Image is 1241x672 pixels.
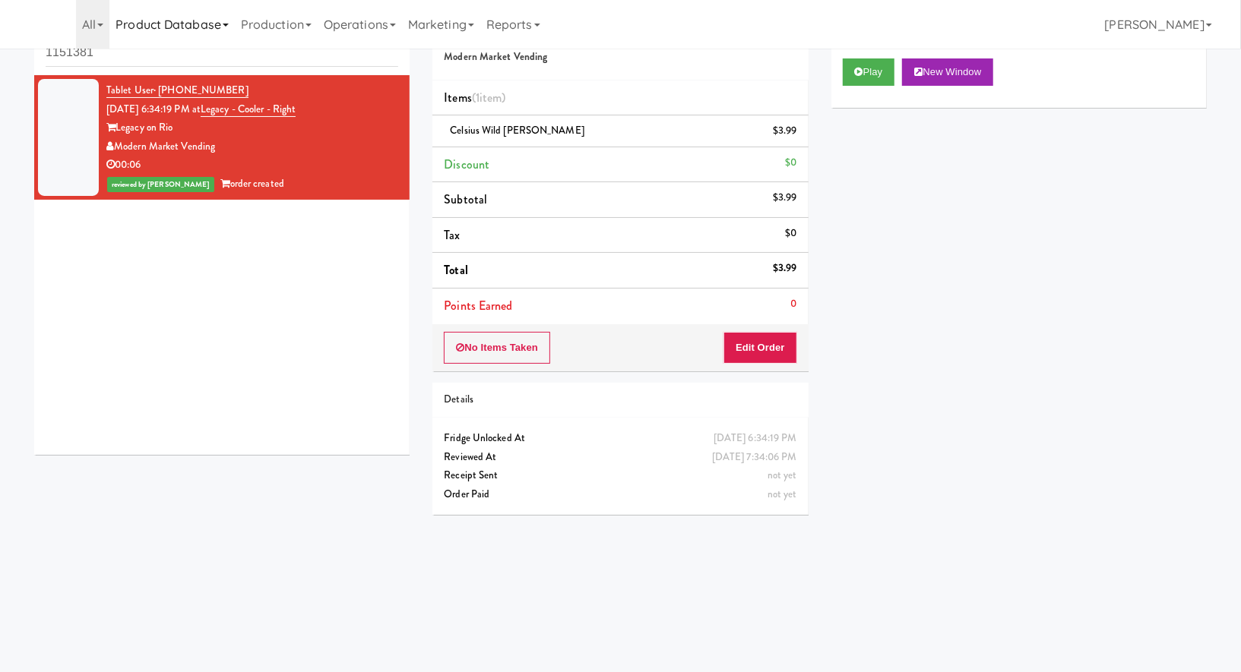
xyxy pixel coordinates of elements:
a: Legacy - Cooler - Right [201,102,296,117]
h5: Modern Market Vending [444,52,796,63]
span: Tax [444,226,460,244]
span: not yet [768,487,797,501]
button: No Items Taken [444,332,550,364]
span: reviewed by [PERSON_NAME] [107,177,214,192]
button: Play [843,58,895,86]
span: Items [444,89,505,106]
li: Tablet User· [PHONE_NUMBER][DATE] 6:34:19 PM atLegacy - Cooler - RightLegacy on RioModern Market ... [34,75,410,200]
span: not yet [768,468,797,482]
div: Reviewed At [444,448,796,467]
div: Receipt Sent [444,466,796,485]
div: 0 [791,295,797,314]
div: $3.99 [773,188,797,207]
div: $0 [785,224,796,243]
ng-pluralize: item [480,89,502,106]
input: Search vision orders [46,39,398,67]
div: $3.99 [773,121,797,140]
button: Edit Order [723,332,797,364]
div: Details [444,390,796,409]
div: $3.99 [773,259,797,278]
div: $0 [785,153,796,172]
div: Legacy on Rio [106,118,398,137]
span: Celsius Wild [PERSON_NAME] [450,123,584,137]
div: Fridge Unlocked At [444,429,796,448]
div: 00:06 [106,156,398,175]
span: · [PHONE_NUMBER] [154,83,249,97]
a: Tablet User· [PHONE_NUMBER] [106,83,249,98]
button: New Window [902,58,993,86]
span: order created [221,176,284,191]
span: Total [444,261,468,279]
span: Points Earned [444,297,512,314]
div: [DATE] 6:34:19 PM [714,429,797,448]
span: (1 ) [472,89,506,106]
div: [DATE] 7:34:06 PM [712,448,797,467]
div: Modern Market Vending [106,137,398,156]
span: Subtotal [444,191,487,208]
span: [DATE] 6:34:19 PM at [106,102,201,116]
span: Discount [444,156,489,173]
div: Order Paid [444,485,796,504]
